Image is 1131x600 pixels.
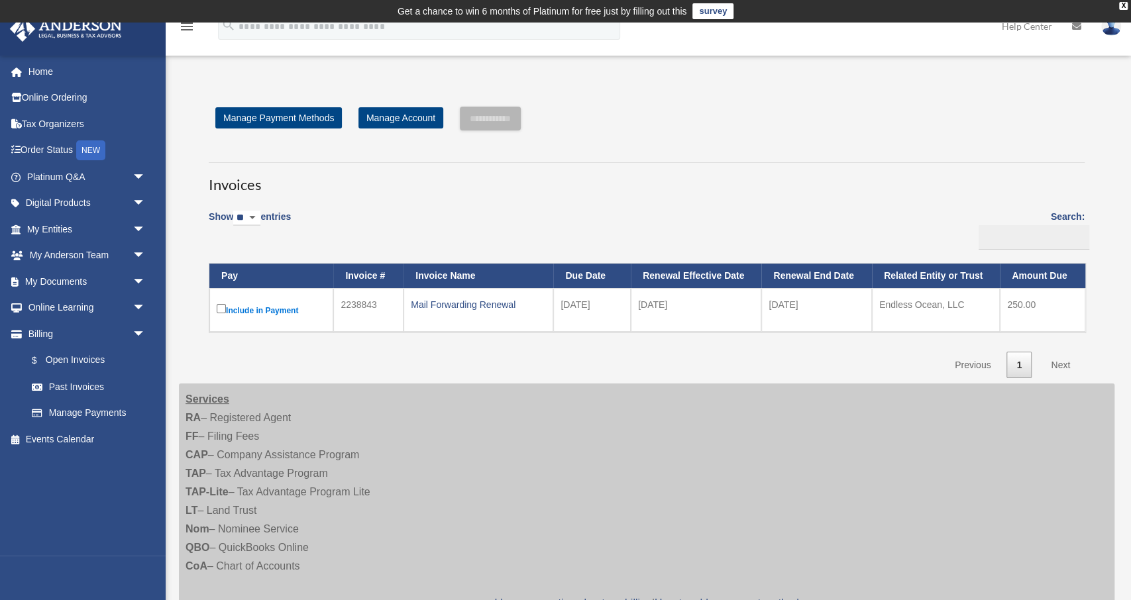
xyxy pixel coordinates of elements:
[1101,17,1121,36] img: User Pic
[398,3,687,19] div: Get a chance to win 6 months of Platinum for free just by filling out this
[1006,352,1032,379] a: 1
[9,190,166,217] a: Digital Productsarrow_drop_down
[233,211,260,226] select: Showentries
[133,216,159,243] span: arrow_drop_down
[9,137,166,164] a: Order StatusNEW
[133,295,159,322] span: arrow_drop_down
[974,209,1085,250] label: Search:
[221,18,236,32] i: search
[133,321,159,348] span: arrow_drop_down
[761,288,872,332] td: [DATE]
[133,242,159,270] span: arrow_drop_down
[133,190,159,217] span: arrow_drop_down
[9,216,166,242] a: My Entitiesarrow_drop_down
[186,523,209,534] strong: Nom
[333,264,404,288] th: Invoice #: activate to sort column ascending
[186,430,199,442] strong: FF
[186,542,209,553] strong: QBO
[631,264,761,288] th: Renewal Effective Date: activate to sort column ascending
[217,301,326,319] label: Include in Payment
[631,288,761,332] td: [DATE]
[76,140,105,160] div: NEW
[186,560,207,572] strong: CoA
[186,393,229,405] strong: Services
[9,85,166,111] a: Online Ordering
[1000,288,1085,332] td: 250.00
[411,295,546,314] div: Mail Forwarding Renewal
[133,164,159,191] span: arrow_drop_down
[1000,264,1085,288] th: Amount Due: activate to sort column ascending
[186,505,197,516] strong: LT
[186,449,208,460] strong: CAP
[179,19,195,34] i: menu
[945,352,1000,379] a: Previous
[186,412,201,423] strong: RA
[553,288,631,332] td: [DATE]
[186,468,206,479] strong: TAP
[9,268,166,295] a: My Documentsarrow_drop_down
[692,3,733,19] a: survey
[553,264,631,288] th: Due Date: activate to sort column ascending
[19,347,152,374] a: $Open Invoices
[19,400,159,426] a: Manage Payments
[39,352,46,369] span: $
[209,162,1085,195] h3: Invoices
[979,225,1089,250] input: Search:
[9,321,159,347] a: Billingarrow_drop_down
[186,486,229,497] strong: TAP-Lite
[872,264,1000,288] th: Related Entity or Trust: activate to sort column ascending
[133,268,159,295] span: arrow_drop_down
[358,107,443,128] a: Manage Account
[9,58,166,85] a: Home
[9,295,166,321] a: Online Learningarrow_drop_down
[9,164,166,190] a: Platinum Q&Aarrow_drop_down
[761,264,872,288] th: Renewal End Date: activate to sort column ascending
[1041,352,1080,379] a: Next
[215,107,342,128] a: Manage Payment Methods
[9,426,166,452] a: Events Calendar
[872,288,1000,332] td: Endless Ocean, LLC
[1119,2,1128,10] div: close
[9,242,166,269] a: My Anderson Teamarrow_drop_down
[404,264,553,288] th: Invoice Name: activate to sort column ascending
[6,16,126,42] img: Anderson Advisors Platinum Portal
[19,374,159,400] a: Past Invoices
[333,288,404,332] td: 2238843
[209,209,291,239] label: Show entries
[179,23,195,34] a: menu
[217,304,226,313] input: Include in Payment
[209,264,333,288] th: Pay: activate to sort column descending
[9,111,166,137] a: Tax Organizers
